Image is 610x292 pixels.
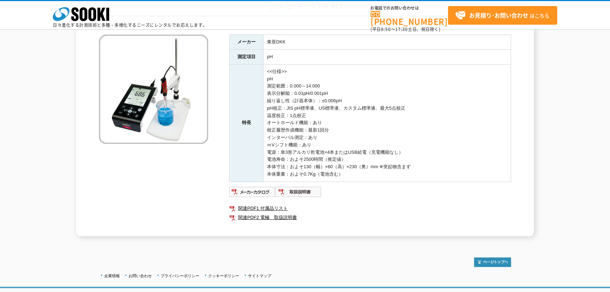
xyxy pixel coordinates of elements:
strong: お見積り･お問い合わせ [469,11,528,19]
span: お電話でのお問い合わせは [371,6,448,10]
span: (平日 ～ 土日、祝日除く) [371,26,440,32]
img: メーカーカタログ [229,186,275,197]
span: 8:50 [381,26,391,32]
td: 東亜DKK [263,35,511,50]
a: お問い合わせ [129,274,152,278]
p: 日々進化する計測技術と多種・多様化するニーズにレンタルでお応えします。 [53,23,207,27]
a: メーカーカタログ [229,191,275,196]
a: お見積り･お問い合わせはこちら [448,6,557,25]
a: [PHONE_NUMBER] [371,11,448,25]
a: サイトマップ [248,274,271,278]
th: 特長 [230,64,263,182]
th: メーカー [230,35,263,50]
a: 企業情報 [104,274,120,278]
a: 関連PDF1 付属品リスト [229,204,511,213]
a: 関連PDF2 電極 取扱説明書 [229,213,511,222]
td: pH [263,49,511,64]
td: <<仕様>> pH 測定範囲：0.000～14.000 表示分解能：0.01pH/0.001pH 繰り返し性（計器本体）：±0.006pH pH校正：JIS pH標準液、US標準液、カスタム標準... [263,64,511,182]
span: はこちら [455,10,549,21]
a: 取扱説明書 [275,191,322,196]
span: 17:30 [395,26,408,32]
img: pHメータ HM-41X [99,35,208,144]
a: クッキーポリシー [208,274,239,278]
th: 測定項目 [230,49,263,64]
img: トップページへ [474,257,511,267]
a: プライバシーポリシー [161,274,199,278]
img: 取扱説明書 [275,186,322,197]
